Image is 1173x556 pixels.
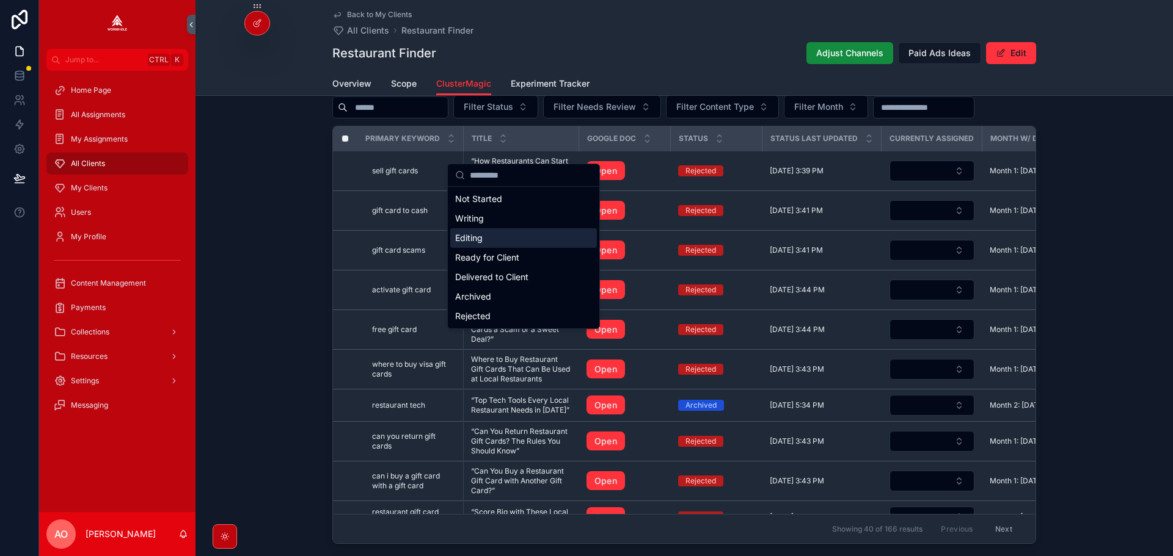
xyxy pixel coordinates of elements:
span: Back to My Clients [347,10,412,20]
div: scrollable content [39,71,195,432]
span: free gift card [372,325,417,334]
a: Open [586,431,625,451]
a: Home Page [46,79,188,101]
span: Content Management [71,278,146,288]
a: Overview [332,73,371,97]
a: Open [586,395,663,415]
span: [DATE] 3:41 PM [770,206,823,215]
a: [DATE] 3:43 PM [770,512,874,522]
div: Rejected [685,511,716,522]
a: [DATE] 3:41 PM [770,206,874,215]
div: Rejected [685,205,716,216]
a: “Can You Buy a Restaurant Gift Card with Another Gift Card?” [471,466,572,496]
span: Status [679,134,708,143]
div: Delivered to Client [450,267,597,287]
a: Back to My Clients [332,10,412,20]
button: Select Button [453,95,538,118]
span: All Clients [347,24,389,37]
span: Status Last Updated [770,134,858,143]
a: Select Button [889,200,975,222]
span: Experiment Tracker [511,78,590,90]
p: [PERSON_NAME] [86,528,156,540]
div: Rejected [685,436,716,447]
span: My Clients [71,183,108,193]
div: Ready for Client [450,248,597,267]
span: activate gift card [372,285,431,295]
span: All Assignments [71,110,125,120]
a: Collections [46,321,188,343]
span: K [172,55,182,65]
a: Open [586,471,625,491]
div: Rejected [685,324,716,335]
span: Month 1: [DATE] - [DATE] [990,166,1075,176]
a: Open [586,359,663,379]
span: ClusterMagic [436,78,491,90]
span: [DATE] 5:34 PM [770,400,824,410]
a: [DATE] 3:44 PM [770,285,874,295]
a: Month 1: [DATE] - [DATE] [990,325,1076,334]
a: Month 1: [DATE] - [DATE] [990,206,1076,215]
span: [DATE] 3:43 PM [770,364,824,374]
a: Rejected [678,511,755,522]
a: Scope [391,73,417,97]
button: Select Button [890,319,974,340]
span: Scope [391,78,417,90]
button: Adjust Channels [806,42,893,64]
span: Filter Status [464,101,513,113]
a: Month 1: [DATE] - [DATE] [990,476,1076,486]
a: Open [586,280,625,300]
a: Select Button [889,470,975,492]
span: sell gift cards [372,166,418,176]
a: All Clients [46,153,188,175]
div: Rejected [685,475,716,486]
button: Edit [986,42,1036,64]
a: “Are Free Restaurant Gift Cards a Scam or a Sweet Deal?” [471,315,572,344]
a: Open [586,240,625,260]
a: Open [586,471,663,491]
span: Jump to... [65,55,143,65]
button: Select Button [890,161,974,181]
button: Select Button [890,359,974,380]
a: restaurant tech [372,400,456,410]
span: Overview [332,78,371,90]
span: Month 1: [DATE] - [DATE] [990,476,1075,486]
a: Open [586,320,625,339]
span: restaurant gift card deals [372,507,456,527]
span: [DATE] 3:43 PM [770,436,824,446]
a: Users [46,201,188,223]
button: Select Button [890,200,974,221]
div: Rejected [685,165,716,176]
span: Adjust Channels [816,47,883,59]
a: Rejected [678,324,755,335]
span: My Assignments [71,134,128,144]
h1: Restaurant Finder [332,45,436,62]
span: Primary Keyword [365,134,440,143]
a: Open [586,507,663,527]
a: Restaurant Finder [401,24,473,37]
span: Filter Month [794,101,843,113]
span: Month 1: [DATE] - [DATE] [990,325,1075,334]
a: Select Button [889,319,975,341]
a: gift card to cash [372,206,456,215]
a: where to buy visa gift cards [372,359,456,379]
span: All Clients [71,159,105,168]
a: Rejected [678,245,755,256]
a: Rejected [678,284,755,295]
a: “How Restaurants Can Start Selling Gift Cards (and Why It’s Smart Business)” [471,156,572,186]
a: Resources [46,345,188,367]
span: Payments [71,303,106,312]
a: ClusterMagic [436,73,491,96]
a: can i buy a gift card with a gift card [372,471,456,491]
div: Archived [685,400,717,411]
div: Rejected [685,364,716,375]
div: Not Started [450,189,597,209]
span: [DATE] 3:41 PM [770,245,823,255]
a: Select Button [889,279,975,301]
a: [DATE] 3:44 PM [770,325,874,334]
a: activate gift card [372,285,456,295]
a: Select Button [889,160,975,182]
span: Filter Content Type [676,101,754,113]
